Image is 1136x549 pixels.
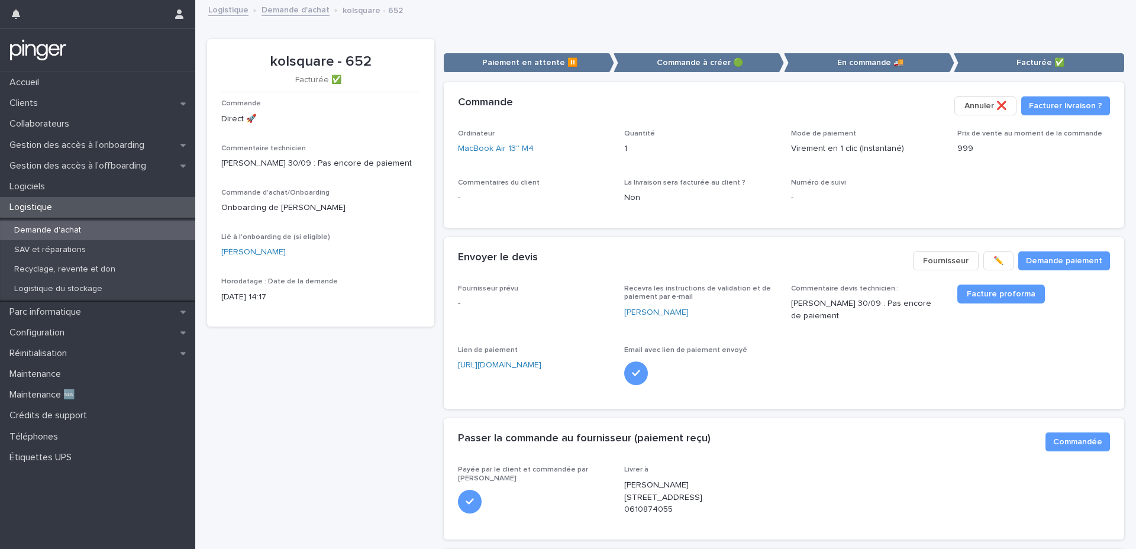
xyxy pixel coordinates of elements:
[5,140,154,151] p: Gestion des accès à l’onboarding
[1021,96,1110,115] button: Facturer livraison ?
[791,130,856,137] span: Mode de paiement
[221,53,420,70] p: kolsquare - 652
[624,466,648,473] span: Livrer à
[221,234,330,241] span: Lié à l'onboarding de (si eligible)
[993,255,1003,267] span: ✏️
[5,327,74,338] p: Configuration
[458,361,541,369] a: [URL][DOMAIN_NAME]
[5,284,112,294] p: Logistique du stockage
[5,410,96,421] p: Crédits de support
[1018,251,1110,270] button: Demande paiement
[5,452,81,463] p: Étiquettes UPS
[262,2,330,16] a: Demande d'achat
[791,179,846,186] span: Numéro de suivi
[458,347,518,354] span: Lien de paiement
[458,96,513,109] h2: Commande
[458,179,540,186] span: Commentaires du client
[9,38,67,62] img: mTgBEunGTSyRkCgitkcU
[5,369,70,380] p: Maintenance
[614,53,784,73] p: Commande à créer 🟢
[983,251,1014,270] button: ✏️
[913,251,979,270] button: Fournisseur
[5,264,125,274] p: Recyclage, revente et don
[624,347,747,354] span: Email avec lien de paiement envoyé
[5,245,95,255] p: SAV et réparations
[5,160,156,172] p: Gestion des accès à l’offboarding
[967,290,1035,298] span: Facture proforma
[208,2,248,16] a: Logistique
[458,466,588,482] span: Payée par le client et commandée par [PERSON_NAME]
[624,479,777,516] p: [PERSON_NAME] [STREET_ADDRESS] 0610874055
[221,157,420,170] p: [PERSON_NAME] 30/09 : Pas encore de paiement
[923,255,969,267] span: Fournisseur
[458,432,711,445] h2: Passer la commande au fournisseur (paiement reçu)
[5,98,47,109] p: Clients
[5,306,91,318] p: Parc informatique
[5,348,76,359] p: Réinitialisation
[458,192,611,204] p: -
[458,298,611,310] p: -
[791,143,944,155] p: Virement en 1 clic (Instantané)
[5,202,62,213] p: Logistique
[1029,100,1102,112] span: Facturer livraison ?
[5,225,91,235] p: Demande d'achat
[221,100,261,107] span: Commande
[458,251,538,264] h2: Envoyer le devis
[1026,255,1102,267] span: Demande paiement
[784,53,954,73] p: En commande 🚚​
[624,192,777,204] p: Non
[1053,436,1102,448] span: Commandée
[954,53,1124,73] p: Facturée ✅
[458,285,518,292] span: Fournisseur prévu
[5,181,54,192] p: Logiciels
[458,143,534,155] a: MacBook Air 13'' M4
[624,179,745,186] span: La livraison sera facturée au client ?
[624,130,655,137] span: Quantité
[221,189,330,196] span: Commande d'achat/Onboarding
[343,3,403,16] p: kolsquare - 652
[791,192,944,204] p: -
[964,100,1006,112] span: Annuler ❌​
[957,143,1110,155] p: 999
[221,113,420,125] p: Direct 🚀
[791,285,899,292] span: Commentaire devis technicien :
[444,53,614,73] p: Paiement en attente ⏸️
[954,96,1016,115] button: Annuler ❌​
[5,389,85,401] p: Maintenance 🆕
[624,285,771,301] span: Recevra les instructions de validation et de paiement par e-mail
[1045,432,1110,451] button: Commandée
[624,143,777,155] p: 1
[5,118,79,130] p: Collaborateurs
[221,278,338,285] span: Horodatage : Date de la demande
[791,298,944,322] p: [PERSON_NAME] 30/09 : Pas encore de paiement
[221,291,420,303] p: [DATE] 14:17
[458,130,495,137] span: Ordinateur
[221,75,415,85] p: Facturée ✅
[5,77,49,88] p: Accueil
[624,306,689,319] a: [PERSON_NAME]
[221,202,420,214] p: Onboarding de [PERSON_NAME]
[221,145,306,152] span: Commentaire technicien
[957,285,1045,303] a: Facture proforma
[221,246,286,259] a: [PERSON_NAME]
[5,431,67,443] p: Téléphones
[957,130,1102,137] span: Prix de vente au moment de la commande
